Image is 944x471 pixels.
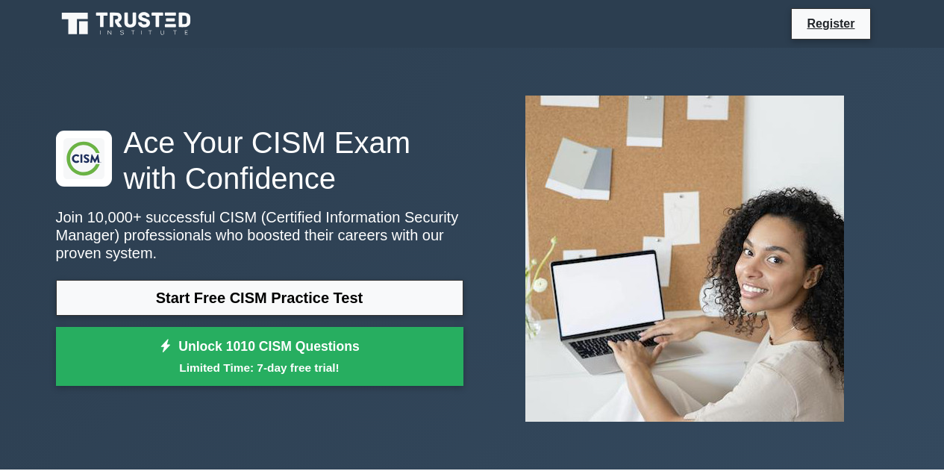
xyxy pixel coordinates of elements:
p: Join 10,000+ successful CISM (Certified Information Security Manager) professionals who boosted t... [56,208,463,262]
a: Start Free CISM Practice Test [56,280,463,316]
a: Unlock 1010 CISM QuestionsLimited Time: 7-day free trial! [56,327,463,387]
a: Register [798,14,863,33]
h1: Ace Your CISM Exam with Confidence [56,125,463,196]
small: Limited Time: 7-day free trial! [75,359,445,376]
